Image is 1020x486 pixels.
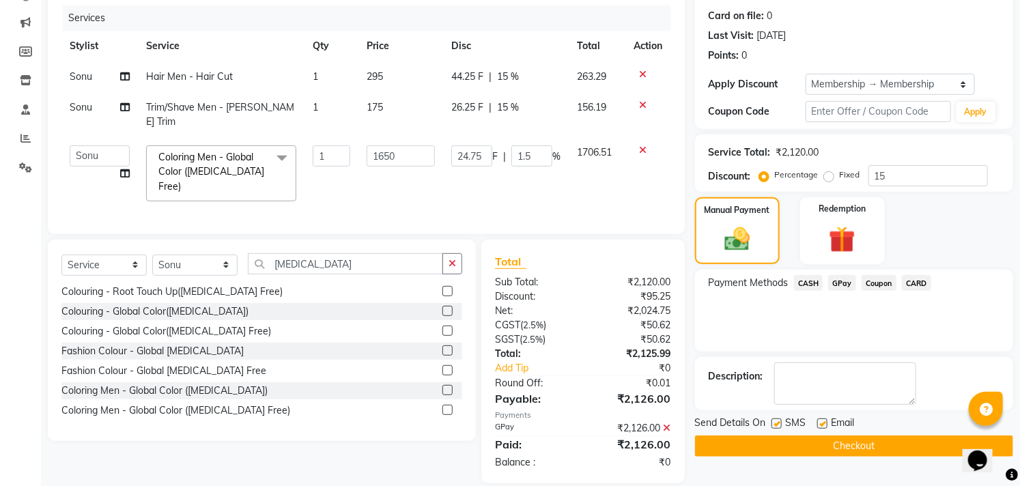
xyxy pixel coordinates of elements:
[485,347,583,361] div: Total:
[489,100,492,115] span: |
[485,289,583,304] div: Discount:
[775,169,819,181] label: Percentage
[832,416,855,433] span: Email
[304,31,359,61] th: Qty
[709,104,806,119] div: Coupon Code
[313,101,318,113] span: 1
[492,149,498,164] span: F
[503,149,506,164] span: |
[485,436,583,453] div: Paid:
[709,48,739,63] div: Points:
[485,421,583,435] div: GPay
[61,31,138,61] th: Stylist
[709,169,751,184] div: Discount:
[794,275,823,291] span: CASH
[522,334,543,345] span: 2.5%
[626,31,671,61] th: Action
[485,376,583,390] div: Round Off:
[495,319,520,331] span: CGST
[819,203,866,215] label: Redemption
[485,318,583,332] div: ( )
[495,255,526,269] span: Total
[63,5,681,31] div: Services
[495,333,520,345] span: SGST
[569,31,626,61] th: Total
[767,9,773,23] div: 0
[583,455,681,470] div: ₹0
[742,48,748,63] div: 0
[248,253,443,274] input: Search or Scan
[451,70,483,84] span: 44.25 F
[485,390,583,407] div: Payable:
[695,416,766,433] span: Send Details On
[146,101,294,128] span: Trim/Shave Men - [PERSON_NAME] Trim
[786,416,806,433] span: SMS
[583,421,681,435] div: ₹2,126.00
[828,275,856,291] span: GPay
[717,225,758,254] img: _cash.svg
[583,390,681,407] div: ₹2,126.00
[181,180,187,192] a: x
[61,384,268,398] div: Coloring Men - Global Color ([MEDICAL_DATA])
[451,100,483,115] span: 26.25 F
[599,361,681,375] div: ₹0
[138,31,304,61] th: Service
[757,29,787,43] div: [DATE]
[485,275,583,289] div: Sub Total:
[146,70,233,83] span: Hair Men - Hair Cut
[583,347,681,361] div: ₹2,125.99
[583,289,681,304] div: ₹95.25
[583,376,681,390] div: ₹0.01
[577,101,606,113] span: 156.19
[61,304,249,319] div: Colouring - Global Color([MEDICAL_DATA])
[485,455,583,470] div: Balance :
[583,304,681,318] div: ₹2,024.75
[61,364,266,378] div: Fashion Colour - Global [MEDICAL_DATA] Free
[840,169,860,181] label: Fixed
[552,149,561,164] span: %
[523,319,543,330] span: 2.5%
[705,204,770,216] label: Manual Payment
[806,101,951,122] input: Enter Offer / Coupon Code
[963,431,1006,472] iframe: chat widget
[709,29,754,43] div: Last Visit:
[485,304,583,318] div: Net:
[358,31,443,61] th: Price
[61,403,290,418] div: Coloring Men - Global Color ([MEDICAL_DATA] Free)
[61,285,283,299] div: Colouring - Root Touch Up([MEDICAL_DATA] Free)
[367,101,383,113] span: 175
[583,275,681,289] div: ₹2,120.00
[709,369,763,384] div: Description:
[443,31,569,61] th: Disc
[709,145,771,160] div: Service Total:
[495,410,671,421] div: Payments
[158,151,264,192] span: Coloring Men - Global Color ([MEDICAL_DATA] Free)
[709,276,789,290] span: Payment Methods
[70,101,92,113] span: Sonu
[367,70,383,83] span: 295
[709,9,765,23] div: Card on file:
[695,435,1013,457] button: Checkout
[776,145,819,160] div: ₹2,120.00
[583,332,681,347] div: ₹50.62
[709,77,806,91] div: Apply Discount
[485,361,599,375] a: Add Tip
[70,70,92,83] span: Sonu
[485,332,583,347] div: ( )
[902,275,931,291] span: CARD
[61,324,271,339] div: Colouring - Global Color([MEDICAL_DATA] Free)
[61,344,244,358] div: Fashion Colour - Global [MEDICAL_DATA]
[497,100,519,115] span: 15 %
[497,70,519,84] span: 15 %
[577,146,612,158] span: 1706.51
[489,70,492,84] span: |
[583,436,681,453] div: ₹2,126.00
[577,70,606,83] span: 263.29
[821,223,864,256] img: _gift.svg
[957,102,995,122] button: Apply
[862,275,896,291] span: Coupon
[313,70,318,83] span: 1
[583,318,681,332] div: ₹50.62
